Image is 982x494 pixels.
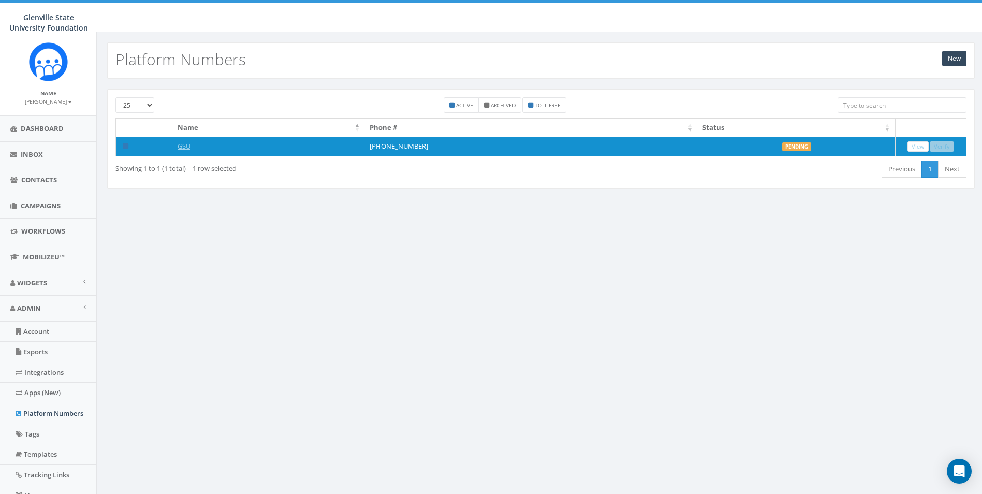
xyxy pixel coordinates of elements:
a: New [942,51,966,66]
span: Widgets [17,278,47,287]
a: View [907,141,929,152]
small: Archived [491,101,516,109]
a: 1 [921,161,939,178]
span: MobilizeU™ [23,252,65,261]
a: GSU [178,141,190,151]
label: Pending [782,142,811,152]
a: [PERSON_NAME] [25,96,72,106]
small: Toll Free [535,101,561,109]
span: 1 row selected [193,164,237,173]
span: Campaigns [21,201,61,210]
div: Showing 1 to 1 (1 total) [115,159,461,173]
th: Phone #: activate to sort column ascending [365,119,698,137]
td: [PHONE_NUMBER] [365,137,698,156]
span: Workflows [21,226,65,236]
span: Admin [17,303,41,313]
small: Active [456,101,473,109]
a: Previous [882,161,922,178]
div: Open Intercom Messenger [947,459,972,484]
span: Inbox [21,150,43,159]
small: [PERSON_NAME] [25,98,72,105]
h2: Platform Numbers [115,51,246,68]
small: Name [40,90,56,97]
span: Contacts [21,175,57,184]
a: Next [938,161,966,178]
th: Name: activate to sort column descending [173,119,365,137]
span: Dashboard [21,124,64,133]
input: Type to search [838,97,966,113]
span: Glenville State University Foundation [9,12,88,33]
th: Status: activate to sort column ascending [698,119,896,137]
img: Rally_Corp_Icon.png [29,42,68,81]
